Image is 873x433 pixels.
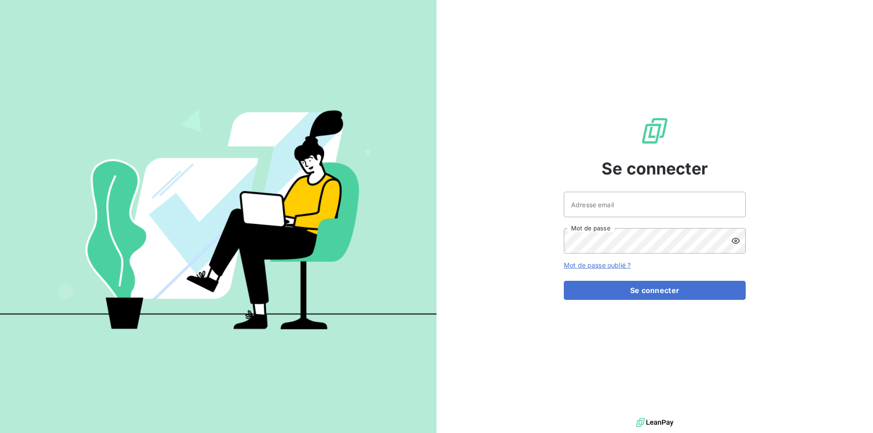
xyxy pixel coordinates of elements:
[636,416,673,429] img: logo
[640,116,669,145] img: Logo LeanPay
[564,261,631,269] a: Mot de passe oublié ?
[602,156,708,181] span: Se connecter
[564,192,746,217] input: placeholder
[564,281,746,300] button: Se connecter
